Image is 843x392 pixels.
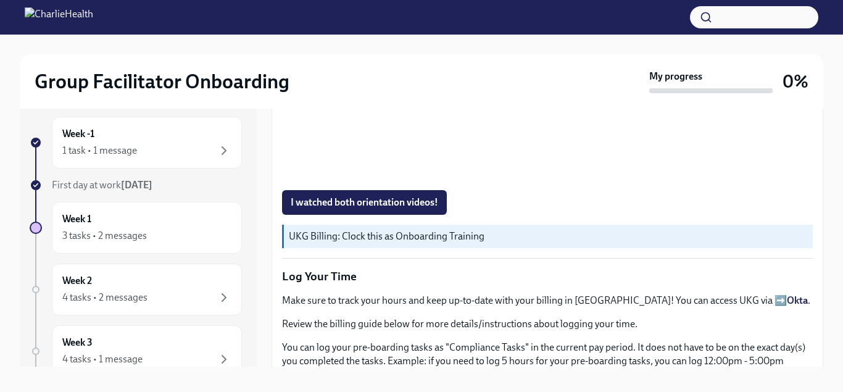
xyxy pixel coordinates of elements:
[30,325,242,377] a: Week 34 tasks • 1 message
[121,179,152,191] strong: [DATE]
[787,294,808,306] a: Okta
[291,196,438,209] span: I watched both orientation videos!
[289,230,808,243] p: UKG Billing: Clock this as Onboarding Training
[282,341,813,382] p: You can log your pre-boarding tasks as "Compliance Tasks" in the current pay period. It does not ...
[30,117,242,169] a: Week -11 task • 1 message
[30,202,242,254] a: Week 13 tasks • 2 messages
[62,274,92,288] h6: Week 2
[62,144,137,157] div: 1 task • 1 message
[783,70,808,93] h3: 0%
[62,127,94,141] h6: Week -1
[62,212,91,226] h6: Week 1
[62,229,147,243] div: 3 tasks • 2 messages
[282,269,813,285] p: Log Your Time
[30,178,242,192] a: First day at work[DATE]
[282,294,813,307] p: Make sure to track your hours and keep up-to-date with your billing in [GEOGRAPHIC_DATA]! You can...
[35,69,289,94] h2: Group Facilitator Onboarding
[25,7,93,27] img: CharlieHealth
[62,352,143,366] div: 4 tasks • 1 message
[62,336,93,349] h6: Week 3
[30,264,242,315] a: Week 24 tasks • 2 messages
[282,190,447,215] button: I watched both orientation videos!
[649,70,702,83] strong: My progress
[52,179,152,191] span: First day at work
[282,317,813,331] p: Review the billing guide below for more details/instructions about logging your time.
[62,291,147,304] div: 4 tasks • 2 messages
